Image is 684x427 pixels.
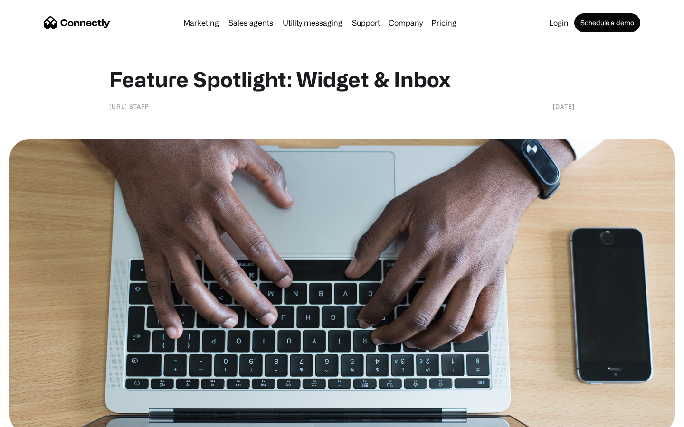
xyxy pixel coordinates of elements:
h1: Feature Spotlight: Widget & Inbox [109,66,575,92]
div: Company [386,16,426,29]
a: Utility messaging [279,19,346,27]
a: Marketing [180,19,223,27]
div: Company [389,16,423,29]
a: Sales agents [225,19,277,27]
aside: Language selected: English [9,410,57,424]
a: Schedule a demo [574,13,640,32]
div: [URL] staff [109,102,149,111]
div: [DATE] [553,102,575,111]
a: Pricing [427,19,460,27]
a: Login [545,19,572,27]
a: home [44,16,110,30]
a: Support [348,19,384,27]
ul: Language list [19,410,57,424]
